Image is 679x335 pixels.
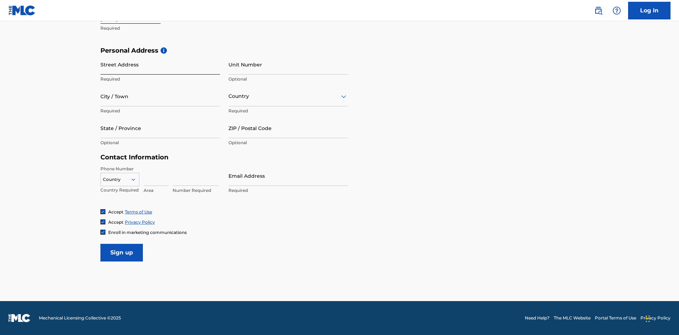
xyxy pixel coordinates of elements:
[101,210,105,214] img: checkbox
[610,4,624,18] div: Help
[100,140,220,146] p: Optional
[144,187,168,194] p: Area
[228,140,348,146] p: Optional
[613,6,621,15] img: help
[646,308,650,329] div: Drag
[8,314,30,322] img: logo
[39,315,121,321] span: Mechanical Licensing Collective © 2025
[100,187,139,193] p: Country Required
[594,6,603,15] img: search
[101,220,105,224] img: checkbox
[125,209,152,214] a: Terms of Use
[100,153,348,161] h5: Contact Information
[100,76,220,82] p: Required
[161,47,167,54] span: i
[640,315,671,321] a: Privacy Policy
[100,108,220,114] p: Required
[125,219,155,225] a: Privacy Policy
[628,2,671,19] a: Log In
[228,76,348,82] p: Optional
[101,230,105,234] img: checkbox
[108,219,123,225] span: Accept
[591,4,605,18] a: Public Search
[228,108,348,114] p: Required
[173,187,219,194] p: Number Required
[644,301,679,335] iframe: Chat Widget
[8,5,36,16] img: MLC Logo
[100,25,220,31] p: Required
[595,315,636,321] a: Portal Terms of Use
[108,209,123,214] span: Accept
[525,315,550,321] a: Need Help?
[108,230,187,235] span: Enroll in marketing communications
[100,47,579,55] h5: Personal Address
[100,244,143,261] input: Sign up
[228,187,348,194] p: Required
[554,315,591,321] a: The MLC Website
